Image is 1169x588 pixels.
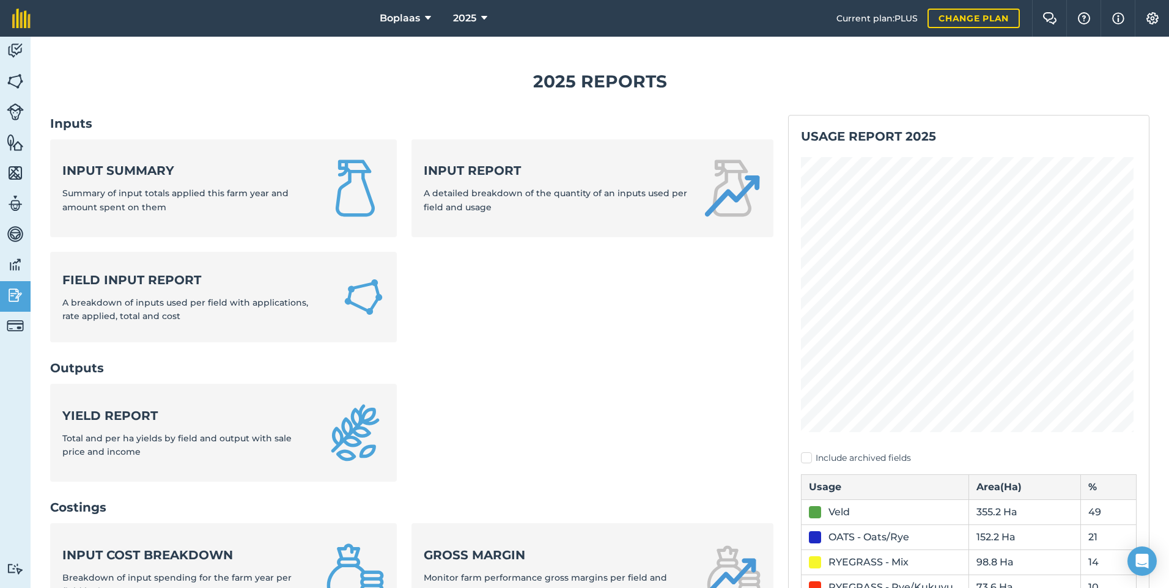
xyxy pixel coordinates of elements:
span: Current plan : PLUS [836,12,918,25]
strong: Gross margin [424,546,687,564]
td: 49 [1080,499,1136,524]
img: Yield report [326,403,385,462]
a: Input reportA detailed breakdown of the quantity of an inputs used per field and usage [411,139,773,237]
img: svg+xml;base64,PHN2ZyB4bWxucz0iaHR0cDovL3d3dy53My5vcmcvMjAwMC9zdmciIHdpZHRoPSIxNyIgaGVpZ2h0PSIxNy... [1112,11,1124,26]
label: Include archived fields [801,452,1137,465]
td: 355.2 Ha [968,499,1080,524]
a: Field Input ReportA breakdown of inputs used per field with applications, rate applied, total and... [50,252,397,343]
h1: 2025 Reports [50,68,1149,95]
strong: Yield report [62,407,311,424]
th: Area ( Ha ) [968,474,1080,499]
td: 98.8 Ha [968,549,1080,575]
td: 152.2 Ha [968,524,1080,549]
img: A question mark icon [1077,12,1091,24]
img: svg+xml;base64,PD94bWwgdmVyc2lvbj0iMS4wIiBlbmNvZGluZz0idXRmLTgiPz4KPCEtLSBHZW5lcmF0b3I6IEFkb2JlIE... [7,103,24,120]
a: Yield reportTotal and per ha yields by field and output with sale price and income [50,384,397,482]
th: % [1080,474,1136,499]
div: Open Intercom Messenger [1127,546,1157,576]
img: svg+xml;base64,PHN2ZyB4bWxucz0iaHR0cDovL3d3dy53My5vcmcvMjAwMC9zdmciIHdpZHRoPSI1NiIgaGVpZ2h0PSI2MC... [7,164,24,182]
img: svg+xml;base64,PD94bWwgdmVyc2lvbj0iMS4wIiBlbmNvZGluZz0idXRmLTgiPz4KPCEtLSBHZW5lcmF0b3I6IEFkb2JlIE... [7,317,24,334]
div: OATS - Oats/Rye [828,530,909,545]
img: svg+xml;base64,PD94bWwgdmVyc2lvbj0iMS4wIiBlbmNvZGluZz0idXRmLTgiPz4KPCEtLSBHZW5lcmF0b3I6IEFkb2JlIE... [7,194,24,213]
img: Input report [703,159,761,218]
img: svg+xml;base64,PD94bWwgdmVyc2lvbj0iMS4wIiBlbmNvZGluZz0idXRmLTgiPz4KPCEtLSBHZW5lcmF0b3I6IEFkb2JlIE... [7,255,24,274]
h2: Usage report 2025 [801,128,1137,145]
img: Field Input Report [342,274,385,320]
span: 2025 [453,11,476,26]
th: Usage [801,474,968,499]
a: Input summarySummary of input totals applied this farm year and amount spent on them [50,139,397,237]
strong: Field Input Report [62,271,328,288]
td: 21 [1080,524,1136,549]
h2: Inputs [50,115,773,132]
h2: Outputs [50,359,773,377]
img: svg+xml;base64,PHN2ZyB4bWxucz0iaHR0cDovL3d3dy53My5vcmcvMjAwMC9zdmciIHdpZHRoPSI1NiIgaGVpZ2h0PSI2MC... [7,72,24,90]
strong: Input summary [62,162,311,179]
img: svg+xml;base64,PD94bWwgdmVyc2lvbj0iMS4wIiBlbmNvZGluZz0idXRmLTgiPz4KPCEtLSBHZW5lcmF0b3I6IEFkb2JlIE... [7,286,24,304]
img: svg+xml;base64,PHN2ZyB4bWxucz0iaHR0cDovL3d3dy53My5vcmcvMjAwMC9zdmciIHdpZHRoPSI1NiIgaGVpZ2h0PSI2MC... [7,133,24,152]
h2: Costings [50,499,773,516]
span: A breakdown of inputs used per field with applications, rate applied, total and cost [62,297,308,322]
img: Input summary [326,159,385,218]
img: A cog icon [1145,12,1160,24]
img: fieldmargin Logo [12,9,31,28]
img: Two speech bubbles overlapping with the left bubble in the forefront [1042,12,1057,24]
strong: Input report [424,162,687,179]
span: A detailed breakdown of the quantity of an inputs used per field and usage [424,188,687,212]
div: Veld [828,505,850,520]
span: Total and per ha yields by field and output with sale price and income [62,433,292,457]
td: 14 [1080,549,1136,575]
span: Summary of input totals applied this farm year and amount spent on them [62,188,289,212]
img: svg+xml;base64,PD94bWwgdmVyc2lvbj0iMS4wIiBlbmNvZGluZz0idXRmLTgiPz4KPCEtLSBHZW5lcmF0b3I6IEFkb2JlIE... [7,563,24,575]
div: RYEGRASS - Mix [828,555,909,570]
span: Boplaas [380,11,420,26]
img: svg+xml;base64,PD94bWwgdmVyc2lvbj0iMS4wIiBlbmNvZGluZz0idXRmLTgiPz4KPCEtLSBHZW5lcmF0b3I6IEFkb2JlIE... [7,42,24,60]
strong: Input cost breakdown [62,546,311,564]
a: Change plan [927,9,1020,28]
img: svg+xml;base64,PD94bWwgdmVyc2lvbj0iMS4wIiBlbmNvZGluZz0idXRmLTgiPz4KPCEtLSBHZW5lcmF0b3I6IEFkb2JlIE... [7,225,24,243]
